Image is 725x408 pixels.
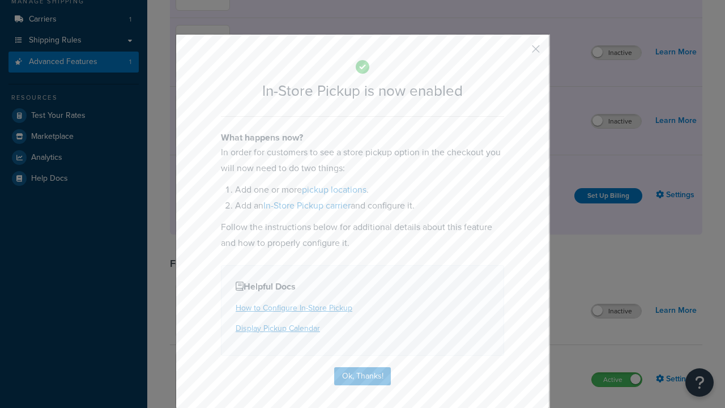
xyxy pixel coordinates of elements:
a: Display Pickup Calendar [236,322,320,334]
h4: What happens now? [221,131,504,144]
h4: Helpful Docs [236,280,489,294]
a: pickup locations [302,183,366,196]
button: Ok, Thanks! [334,367,391,385]
a: In-Store Pickup carrier [263,199,351,212]
li: Add an and configure it. [235,198,504,214]
li: Add one or more . [235,182,504,198]
a: How to Configure In-Store Pickup [236,302,352,314]
p: In order for customers to see a store pickup option in the checkout you will now need to do two t... [221,144,504,176]
h2: In-Store Pickup is now enabled [221,83,504,99]
p: Follow the instructions below for additional details about this feature and how to properly confi... [221,219,504,251]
